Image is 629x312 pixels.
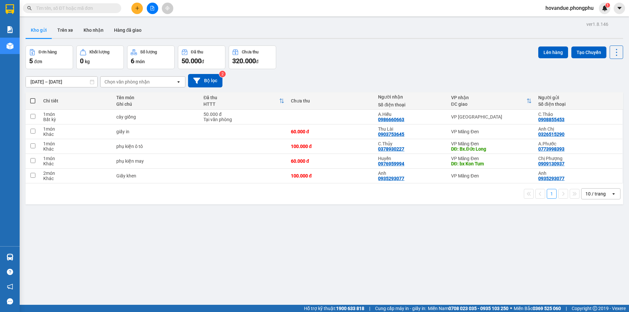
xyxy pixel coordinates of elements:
[304,305,364,312] span: Hỗ trợ kỹ thuật:
[611,191,616,196] svg: open
[291,173,372,178] div: 100.000 đ
[451,173,532,178] div: VP Măng Đen
[378,126,444,132] div: Thu Lài
[369,305,370,312] span: |
[547,189,557,199] button: 1
[43,156,109,161] div: 1 món
[7,26,13,33] img: solution-icon
[76,46,124,69] button: Khối lượng0kg
[451,114,532,119] div: VP [GEOGRAPHIC_DATA]
[538,141,619,146] div: A.Phước
[538,146,564,152] div: 0773998393
[336,306,364,311] strong: 1900 633 818
[201,59,204,64] span: đ
[116,101,197,107] div: Ghi chú
[378,156,444,161] div: Huyền
[586,21,608,28] div: ver 1.8.146
[109,22,147,38] button: Hàng đã giao
[291,158,372,164] div: 60.000 đ
[538,132,564,137] div: 0326515290
[229,46,276,69] button: Chưa thu320.000đ
[80,57,84,65] span: 0
[378,94,444,100] div: Người nhận
[7,298,13,304] span: message
[26,46,73,69] button: Đơn hàng5đơn
[378,161,404,166] div: 0976959994
[451,141,532,146] div: VP Măng Đen
[34,59,42,64] span: đơn
[181,57,201,65] span: 50.000
[116,158,197,164] div: phụ kiện may
[448,92,535,110] th: Toggle SortBy
[593,306,597,311] span: copyright
[191,50,203,54] div: Đã thu
[232,57,256,65] span: 320.000
[43,146,109,152] div: Khác
[538,161,564,166] div: 0909130937
[116,95,197,100] div: Tên món
[602,5,608,11] img: icon-new-feature
[7,284,13,290] span: notification
[540,4,599,12] span: hovandue.phongphu
[571,46,606,58] button: Tạo Chuyến
[538,95,619,100] div: Người gửi
[378,171,444,176] div: Anh
[378,112,444,117] div: A.Hiếu
[538,171,619,176] div: Anh
[6,4,14,14] img: logo-vxr
[140,50,157,54] div: Số lượng
[451,156,532,161] div: VP Măng Đen
[52,22,78,38] button: Trên xe
[378,102,444,107] div: Số điện thoại
[378,176,404,181] div: 0935293077
[43,98,109,103] div: Chi tiết
[605,3,610,8] sup: 1
[538,101,619,107] div: Số điện thoại
[43,171,109,176] div: 2 món
[78,22,109,38] button: Kho nhận
[510,307,512,310] span: ⚪️
[131,3,143,14] button: plus
[538,176,564,181] div: 0935293077
[43,161,109,166] div: Khác
[291,129,372,134] div: 60.000 đ
[27,6,32,10] span: search
[176,79,181,84] svg: open
[200,92,288,110] th: Toggle SortBy
[203,101,279,107] div: HTTT
[451,101,527,107] div: ĐC giao
[36,5,113,12] input: Tìm tên, số ĐT hoặc mã đơn
[89,50,109,54] div: Khối lượng
[116,114,197,119] div: cây giống
[606,3,609,8] span: 1
[43,126,109,132] div: 1 món
[85,59,90,64] span: kg
[116,173,197,178] div: Giấy khen
[533,306,561,311] strong: 0369 525 060
[219,71,226,77] sup: 2
[105,79,150,85] div: Chọn văn phòng nhận
[203,95,279,100] div: Đã thu
[538,46,568,58] button: Lên hàng
[451,161,532,166] div: DĐ: bx Kon Tum
[7,269,13,275] span: question-circle
[150,6,155,10] span: file-add
[29,57,33,65] span: 5
[127,46,175,69] button: Số lượng6món
[378,146,404,152] div: 0378930227
[378,141,444,146] div: C.Thủy
[538,126,619,132] div: Anh Chị
[451,146,532,152] div: DĐ: Bx.Đức Long
[203,112,284,117] div: 50.000 đ
[451,129,532,134] div: VP Măng Đen
[428,305,508,312] span: Miền Nam
[378,132,404,137] div: 0903753645
[378,117,404,122] div: 0986660663
[188,74,222,87] button: Bộ lọc
[26,77,97,87] input: Select a date range.
[566,305,567,312] span: |
[448,306,508,311] strong: 0708 023 035 - 0935 103 250
[451,95,527,100] div: VP nhận
[203,117,284,122] div: Tại văn phòng
[116,144,197,149] div: phụ kiện ô tô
